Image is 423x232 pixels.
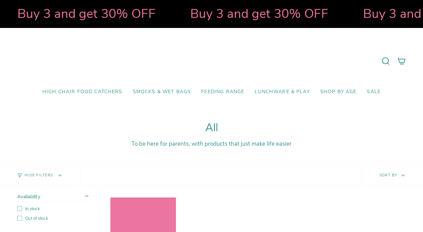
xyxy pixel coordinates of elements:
[315,84,362,100] a: Shop by Age
[133,89,191,95] span: Smocks & Wet Bags
[131,140,292,148] span: To be here for parents, with products that just make life easier
[152,38,271,84] a: Mumma’s Little Helpers
[196,84,249,100] a: Feeding Range
[17,122,406,134] h1: All
[367,89,381,95] span: SALE
[17,5,156,22] strong: Buy 3 and get 30% OFF
[320,89,357,95] span: Shop by Age
[17,193,40,200] span: Availability
[42,89,122,95] span: High Chair Food Catchers
[380,173,397,178] span: Sort by
[255,89,309,95] span: Lunchware & Play
[201,89,244,95] span: Feeding Range
[362,165,423,186] button: Sort by
[128,84,196,100] a: Smocks & Wet Bags
[362,84,386,100] a: SALE
[17,216,88,221] label: Out of stock
[37,84,128,100] a: High Chair Food Catchers
[24,174,53,177] span: Hide Filters
[17,193,88,202] summary: Availability
[249,84,315,100] a: Lunchware & Play
[190,5,328,22] strong: Buy 3 and get 30% OFF
[17,206,88,212] label: In stock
